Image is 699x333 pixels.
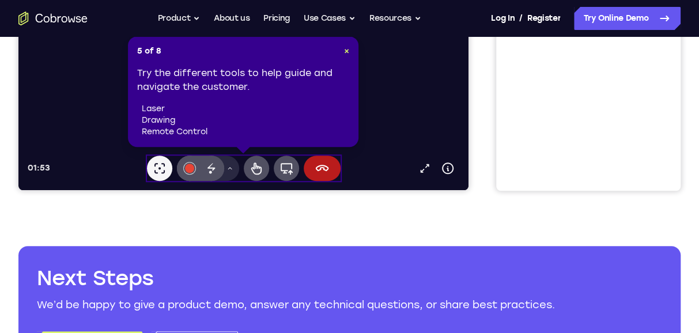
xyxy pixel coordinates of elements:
[263,7,290,30] a: Pricing
[37,264,662,292] h2: Next Steps
[344,46,349,56] span: ×
[5,294,180,304] div: [DATE]
[574,7,681,30] a: Try Online Demo
[527,7,561,30] a: Register
[5,267,180,282] h2: Transactions
[519,12,523,25] span: /
[37,297,662,313] p: We’d be happy to give a product demo, answer any technical questions, or share best practices.
[5,224,180,255] div: Spent this month
[137,66,349,138] div: Try the different tools to help guide and navigate the customer.
[142,126,349,138] li: remote control
[491,7,514,30] a: Log In
[158,7,201,30] button: Product
[344,46,349,57] button: Close Tour
[5,12,180,33] a: Cobrowse
[304,7,356,30] button: Use Cases
[142,115,349,126] li: drawing
[18,12,88,25] a: Go to the home page
[369,7,421,30] button: Resources
[5,66,180,76] p: Balance
[214,7,250,30] a: About us
[137,46,161,57] span: 5 of 8
[142,103,349,115] li: laser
